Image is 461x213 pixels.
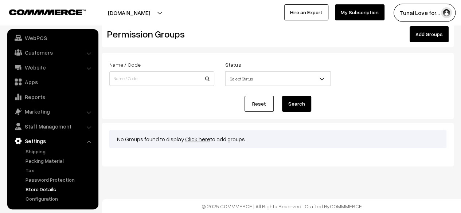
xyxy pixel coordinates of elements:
[282,96,311,112] button: Search
[225,71,330,86] span: Select Status
[109,61,141,68] label: Name / Code
[9,7,73,16] a: COMMMERCE
[185,135,210,143] a: Click here
[109,130,446,148] div: No Groups found to display. to add groups.
[107,28,273,40] h2: Permission Groups
[9,120,96,133] a: Staff Management
[24,195,96,202] a: Configuration
[226,72,330,85] span: Select Status
[335,4,384,20] a: My Subscription
[225,61,241,68] label: Status
[9,90,96,103] a: Reports
[109,71,214,86] input: Name / Code
[9,46,96,59] a: Customers
[245,96,274,112] a: Reset
[394,4,456,22] button: Tunai Love for…
[24,157,96,165] a: Packing Material
[24,185,96,193] a: Store Details
[330,203,362,209] a: COMMMERCE
[9,61,96,74] a: Website
[24,176,96,184] a: Password Protection
[24,147,96,155] a: Shipping
[9,105,96,118] a: Marketing
[82,4,176,22] button: [DOMAIN_NAME]
[24,166,96,174] a: Tax
[441,7,452,18] img: user
[9,75,96,88] a: Apps
[410,26,449,42] a: Add Groups
[284,4,328,20] a: Hire an Expert
[9,134,96,147] a: Settings
[9,31,96,44] a: WebPOS
[9,9,86,15] img: COMMMERCE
